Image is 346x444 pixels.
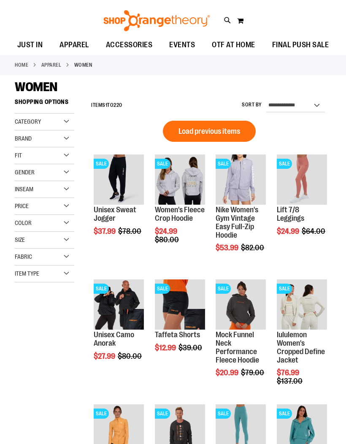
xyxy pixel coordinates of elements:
span: 1 [105,102,108,108]
span: Brand [15,135,32,142]
span: WOMEN [15,80,57,94]
a: FINAL PUSH SALE [264,35,338,55]
strong: Shopping Options [15,95,74,114]
span: Inseam [15,186,33,192]
span: $12.99 [155,344,177,352]
span: $53.99 [216,244,240,252]
span: $27.99 [94,352,116,360]
span: $79.00 [241,368,265,377]
a: Unisex Camo Anorak [94,330,134,347]
span: SALE [216,159,231,169]
div: product [273,150,331,257]
span: Fabric [15,253,32,260]
a: APPAREL [51,35,97,54]
a: OTF AT HOME [203,35,264,55]
span: $37.99 [94,227,117,236]
a: Unisex Sweat Jogger [94,206,136,222]
span: $24.99 [155,227,178,236]
a: ACCESSORIES [97,35,161,55]
img: Product image for Unisex Sweat Jogger [94,154,144,205]
span: Fit [15,152,22,159]
span: $82.00 [241,244,265,252]
a: Product image for Lift 7/8 LeggingsSALE [277,154,327,206]
h2: Items to [91,99,122,112]
span: SALE [155,284,170,294]
a: EVENTS [161,35,203,55]
a: Nike Women's Gym Vintage Easy Full-Zip Hoodie [216,206,258,239]
button: Load previous items [163,121,256,142]
span: $24.99 [277,227,300,236]
a: Product image for Unisex Camo AnorakSALE [94,279,144,331]
span: SALE [94,159,109,169]
img: Product image for Womens Fleece Crop Hoodie [155,154,205,205]
a: JUST IN [9,35,51,55]
span: SALE [277,409,292,419]
span: $20.99 [216,368,240,377]
div: product [151,275,209,374]
a: lululemon Women's Cropped Define Jacket [277,330,325,364]
span: OTF AT HOME [212,35,255,54]
div: product [273,275,331,407]
img: Shop Orangetheory [102,10,211,31]
label: Sort By [242,101,262,108]
span: Price [15,203,29,209]
img: Product image for Nike Gym Vintage Easy Full Zip Hoodie [216,154,266,205]
img: Product image for Camo Tafetta Shorts [155,279,205,330]
a: Product image for Womens Fleece Crop HoodieSALE [155,154,205,206]
span: $80.00 [155,236,180,244]
span: SALE [94,284,109,294]
div: product [151,150,209,265]
img: Product image for Mock Funnel Neck Performance Fleece Hoodie [216,279,266,330]
span: EVENTS [169,35,195,54]
span: SALE [277,159,292,169]
img: Product image for Unisex Camo Anorak [94,279,144,330]
span: SALE [277,284,292,294]
span: APPAREL [59,35,89,54]
a: Lift 7/8 Leggings [277,206,304,222]
span: Load previous items [178,127,240,135]
span: $39.00 [178,344,203,352]
span: SALE [216,409,231,419]
span: SALE [94,409,109,419]
span: Gender [15,169,35,176]
img: Product image for lululemon Define Jacket Cropped [277,279,327,330]
div: product [211,275,270,398]
strong: WOMEN [74,61,92,69]
span: ACCESSORIES [106,35,153,54]
span: $78.00 [118,227,143,236]
a: Home [15,61,28,69]
a: Women's Fleece Crop Hoodie [155,206,205,222]
img: Product image for Lift 7/8 Leggings [277,154,327,205]
span: FINAL PUSH SALE [272,35,329,54]
a: Product image for Mock Funnel Neck Performance Fleece HoodieSALE [216,279,266,331]
span: $80.00 [118,352,143,360]
span: 220 [114,102,122,108]
a: Taffeta Shorts [155,330,200,339]
span: $76.99 [277,368,300,377]
a: Product image for Nike Gym Vintage Easy Full Zip HoodieSALE [216,154,266,206]
div: product [89,150,148,257]
span: Category [15,118,41,125]
span: $137.00 [277,377,304,385]
div: product [211,150,270,273]
a: APPAREL [41,61,62,69]
a: Product image for Unisex Sweat JoggerSALE [94,154,144,206]
span: SALE [216,284,231,294]
a: Product image for lululemon Define Jacket CroppedSALE [277,279,327,331]
span: Color [15,219,32,226]
a: Product image for Camo Tafetta ShortsSALE [155,279,205,331]
span: SALE [155,409,170,419]
a: Mock Funnel Neck Performance Fleece Hoodie [216,330,259,364]
span: SALE [155,159,170,169]
span: Size [15,236,25,243]
span: JUST IN [17,35,43,54]
span: Item Type [15,270,39,277]
div: product [89,275,148,382]
span: $64.00 [302,227,327,236]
